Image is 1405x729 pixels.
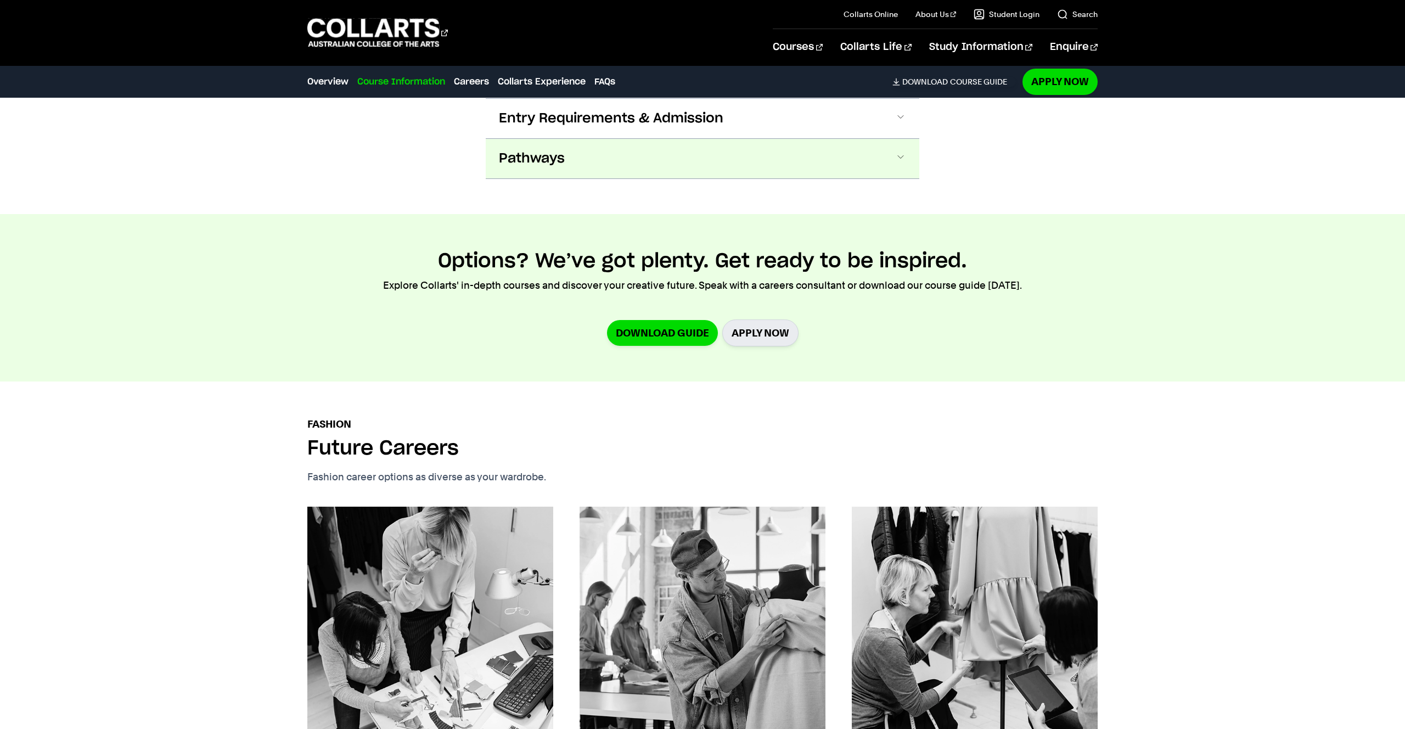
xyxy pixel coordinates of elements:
[307,75,349,88] a: Overview
[486,139,919,178] button: Pathways
[499,150,565,167] span: Pathways
[1050,29,1098,65] a: Enquire
[383,278,1022,293] p: Explore Collarts' in-depth courses and discover your creative future. Speak with a careers consul...
[974,9,1039,20] a: Student Login
[902,77,948,87] span: Download
[454,75,489,88] a: Careers
[594,75,615,88] a: FAQs
[486,99,919,138] button: Entry Requirements & Admission
[499,110,723,127] span: Entry Requirements & Admission
[607,320,718,346] a: Download Guide
[915,9,956,20] a: About Us
[307,17,448,48] div: Go to homepage
[840,29,911,65] a: Collarts Life
[1057,9,1098,20] a: Search
[498,75,586,88] a: Collarts Experience
[892,77,1016,87] a: DownloadCourse Guide
[357,75,445,88] a: Course Information
[307,417,351,432] p: Fashion
[929,29,1032,65] a: Study Information
[307,436,459,461] h2: Future Careers
[844,9,898,20] a: Collarts Online
[438,249,967,273] h2: Options? We’ve got plenty. Get ready to be inspired.
[722,319,799,346] a: Apply Now
[1022,69,1098,94] a: Apply Now
[773,29,823,65] a: Courses
[307,469,595,485] p: Fashion career options as diverse as your wardrobe.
